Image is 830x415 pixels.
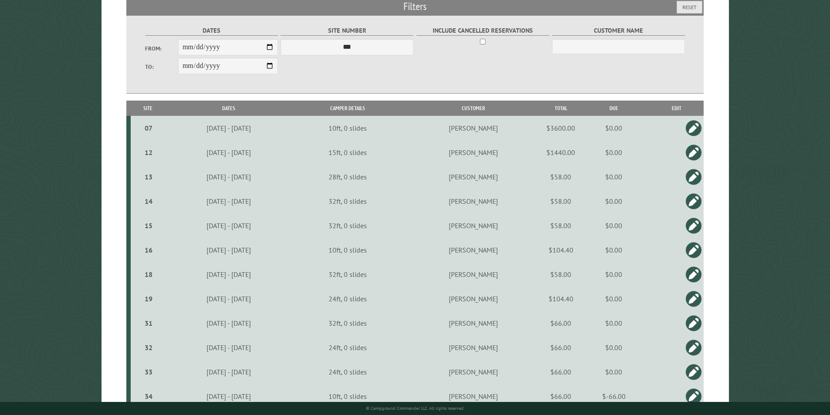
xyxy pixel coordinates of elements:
td: $1440.00 [543,140,578,165]
div: [DATE] - [DATE] [166,124,291,132]
div: 13 [134,172,164,181]
td: $0.00 [578,287,649,311]
td: 24ft, 0 slides [292,360,403,384]
td: $0.00 [578,335,649,360]
td: $0.00 [578,238,649,262]
div: [DATE] - [DATE] [166,294,291,303]
div: [DATE] - [DATE] [166,246,291,254]
label: Customer Name [552,26,685,36]
div: 19 [134,294,164,303]
td: 10ft, 0 slides [292,116,403,140]
td: [PERSON_NAME] [403,238,543,262]
th: Customer [403,101,543,116]
td: 32ft, 0 slides [292,189,403,213]
td: [PERSON_NAME] [403,189,543,213]
div: 18 [134,270,164,279]
td: [PERSON_NAME] [403,213,543,238]
td: $66.00 [543,360,578,384]
td: [PERSON_NAME] [403,140,543,165]
td: [PERSON_NAME] [403,335,543,360]
td: $0.00 [578,213,649,238]
th: Total [543,101,578,116]
td: $0.00 [578,189,649,213]
th: Dates [165,101,292,116]
div: [DATE] - [DATE] [166,221,291,230]
td: 32ft, 0 slides [292,262,403,287]
td: 24ft, 0 slides [292,287,403,311]
td: $-66.00 [578,384,649,408]
label: Include Cancelled Reservations [417,26,549,36]
button: Reset [677,1,702,13]
td: 32ft, 0 slides [292,311,403,335]
td: [PERSON_NAME] [403,287,543,311]
div: 15 [134,221,164,230]
div: [DATE] - [DATE] [166,368,291,376]
td: 24ft, 0 slides [292,335,403,360]
div: [DATE] - [DATE] [166,148,291,157]
td: $58.00 [543,262,578,287]
td: $104.40 [543,287,578,311]
td: 28ft, 0 slides [292,165,403,189]
td: [PERSON_NAME] [403,384,543,408]
td: $58.00 [543,213,578,238]
th: Site [131,101,165,116]
div: 12 [134,148,164,157]
td: 10ft, 0 slides [292,238,403,262]
div: [DATE] - [DATE] [166,319,291,327]
td: [PERSON_NAME] [403,262,543,287]
td: 10ft, 0 slides [292,384,403,408]
td: [PERSON_NAME] [403,360,543,384]
th: Edit [649,101,704,116]
td: $0.00 [578,360,649,384]
div: [DATE] - [DATE] [166,270,291,279]
td: 32ft, 0 slides [292,213,403,238]
th: Camper Details [292,101,403,116]
div: 07 [134,124,164,132]
div: 14 [134,197,164,206]
td: $58.00 [543,165,578,189]
td: $66.00 [543,335,578,360]
td: [PERSON_NAME] [403,116,543,140]
td: $0.00 [578,140,649,165]
div: [DATE] - [DATE] [166,197,291,206]
td: 15ft, 0 slides [292,140,403,165]
div: [DATE] - [DATE] [166,172,291,181]
div: 31 [134,319,164,327]
div: 33 [134,368,164,376]
td: $104.40 [543,238,578,262]
td: $0.00 [578,311,649,335]
td: $3600.00 [543,116,578,140]
td: $0.00 [578,262,649,287]
td: $66.00 [543,384,578,408]
div: [DATE] - [DATE] [166,343,291,352]
td: $58.00 [543,189,578,213]
td: [PERSON_NAME] [403,311,543,335]
td: $66.00 [543,311,578,335]
label: From: [145,44,178,53]
label: Site Number [281,26,413,36]
th: Due [578,101,649,116]
td: $0.00 [578,165,649,189]
div: 32 [134,343,164,352]
td: [PERSON_NAME] [403,165,543,189]
div: [DATE] - [DATE] [166,392,291,401]
small: © Campground Commander LLC. All rights reserved. [366,405,464,411]
label: To: [145,63,178,71]
label: Dates [145,26,278,36]
div: 34 [134,392,164,401]
td: $0.00 [578,116,649,140]
div: 16 [134,246,164,254]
